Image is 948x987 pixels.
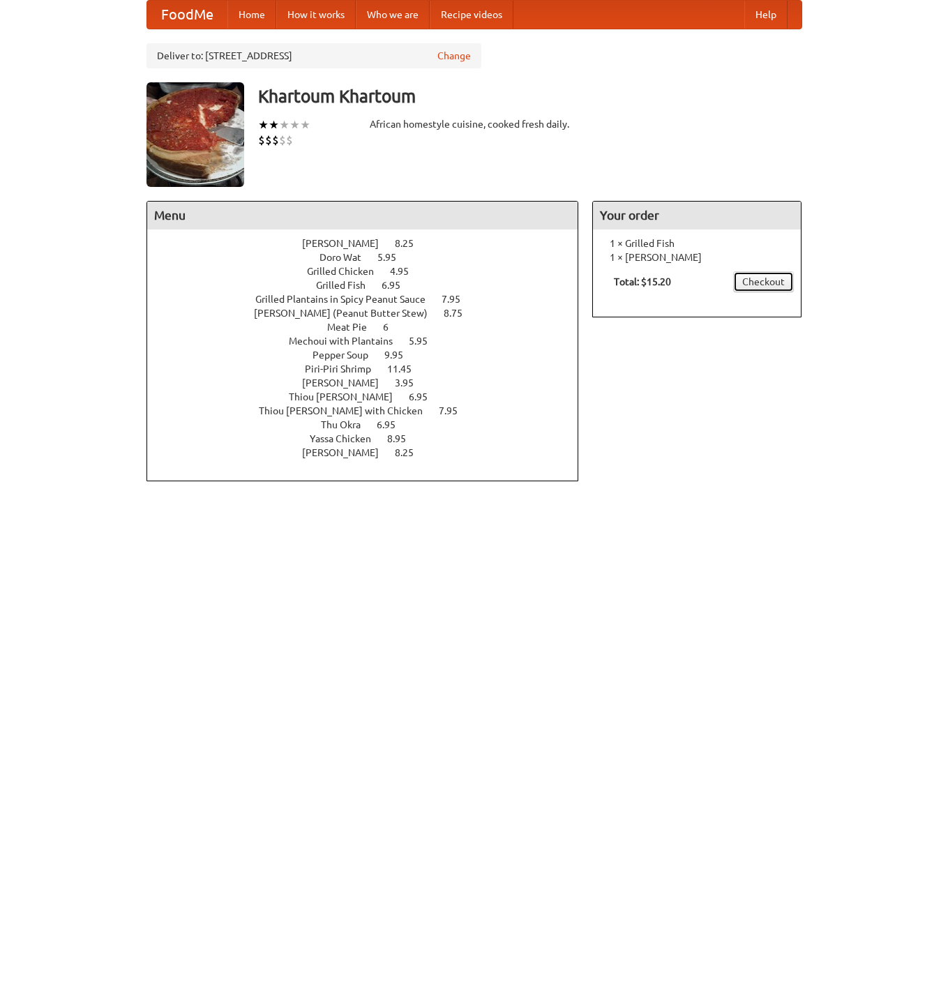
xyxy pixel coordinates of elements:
[316,280,426,291] a: Grilled Fish 6.95
[307,266,388,277] span: Grilled Chicken
[259,405,483,416] a: Thiou [PERSON_NAME] with Chicken 7.95
[321,419,421,430] a: Thu Okra 6.95
[147,202,578,229] h4: Menu
[265,133,272,148] li: $
[302,377,439,389] a: [PERSON_NAME] 3.95
[356,1,430,29] a: Who we are
[430,1,513,29] a: Recipe videos
[227,1,276,29] a: Home
[310,433,432,444] a: Yassa Chicken 8.95
[319,252,422,263] a: Doro Wat 5.95
[313,349,382,361] span: Pepper Soup
[289,391,453,402] a: Thiou [PERSON_NAME] 6.95
[286,133,293,148] li: $
[439,405,472,416] span: 7.95
[442,294,474,305] span: 7.95
[593,202,801,229] h4: Your order
[395,447,428,458] span: 8.25
[409,391,442,402] span: 6.95
[300,117,310,133] li: ★
[310,433,385,444] span: Yassa Chicken
[269,117,279,133] li: ★
[600,250,794,264] li: 1 × [PERSON_NAME]
[733,271,794,292] a: Checkout
[370,117,579,131] div: African homestyle cuisine, cooked fresh daily.
[146,43,481,68] div: Deliver to: [STREET_ADDRESS]
[146,82,244,187] img: angular.jpg
[302,447,393,458] span: [PERSON_NAME]
[255,294,486,305] a: Grilled Plantains in Spicy Peanut Sauce 7.95
[302,238,393,249] span: [PERSON_NAME]
[289,336,453,347] a: Mechoui with Plantains 5.95
[279,133,286,148] li: $
[259,405,437,416] span: Thiou [PERSON_NAME] with Chicken
[321,419,375,430] span: Thu Okra
[384,349,417,361] span: 9.95
[302,447,439,458] a: [PERSON_NAME] 8.25
[305,363,437,375] a: Piri-Piri Shrimp 11.45
[254,308,442,319] span: [PERSON_NAME] (Peanut Butter Stew)
[382,280,414,291] span: 6.95
[305,363,385,375] span: Piri-Piri Shrimp
[327,322,414,333] a: Meat Pie 6
[600,236,794,250] li: 1 × Grilled Fish
[272,133,279,148] li: $
[302,377,393,389] span: [PERSON_NAME]
[289,391,407,402] span: Thiou [PERSON_NAME]
[289,117,300,133] li: ★
[279,117,289,133] li: ★
[258,82,802,110] h3: Khartoum Khartoum
[255,294,439,305] span: Grilled Plantains in Spicy Peanut Sauce
[302,238,439,249] a: [PERSON_NAME] 8.25
[395,238,428,249] span: 8.25
[444,308,476,319] span: 8.75
[316,280,379,291] span: Grilled Fish
[395,377,428,389] span: 3.95
[409,336,442,347] span: 5.95
[387,363,426,375] span: 11.45
[258,133,265,148] li: $
[744,1,788,29] a: Help
[258,117,269,133] li: ★
[387,433,420,444] span: 8.95
[327,322,381,333] span: Meat Pie
[276,1,356,29] a: How it works
[319,252,375,263] span: Doro Wat
[614,276,671,287] b: Total: $15.20
[147,1,227,29] a: FoodMe
[437,49,471,63] a: Change
[254,308,488,319] a: [PERSON_NAME] (Peanut Butter Stew) 8.75
[383,322,402,333] span: 6
[307,266,435,277] a: Grilled Chicken 4.95
[377,252,410,263] span: 5.95
[390,266,423,277] span: 4.95
[313,349,429,361] a: Pepper Soup 9.95
[289,336,407,347] span: Mechoui with Plantains
[377,419,409,430] span: 6.95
